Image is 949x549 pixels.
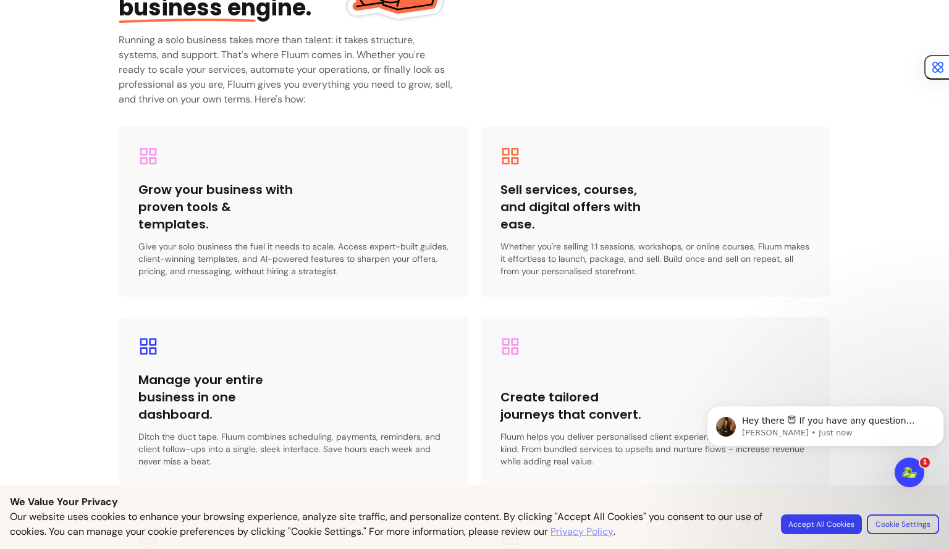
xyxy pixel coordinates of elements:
[500,388,656,423] h3: Create tailored journeys that convert.
[500,181,656,233] h3: Sell services, courses, and digital offers with ease.
[10,495,939,509] p: We Value Your Privacy
[500,240,811,277] p: Whether you're selling 1:1 sessions, workshops, or online courses, Fluum makes it effortless to l...
[138,371,293,423] h3: Manage your entire business in one dashboard.
[702,380,949,516] iframe: Intercom notifications message
[781,514,862,534] button: Accept All Cookies
[500,430,811,467] p: Fluum helps you deliver personalised client experiences that feel one-of-a-kind. From bundled ser...
[119,33,453,107] h3: Running a solo business takes more than talent: it takes structure, systems, and support. That's ...
[867,514,939,534] button: Cookie Settings
[10,509,766,539] p: Our website uses cookies to enhance your browsing experience, analyze site traffic, and personali...
[138,430,449,467] p: Ditch the duct tape. Fluum combines scheduling, payments, reminders, and client follow-ups into a...
[895,458,924,487] iframe: Intercom live chat
[550,524,614,539] a: Privacy Policy
[138,240,449,277] p: Give your solo business the fuel it needs to scale. Access expert-built guides, client-winning te...
[920,458,930,467] span: 1
[138,181,293,233] h3: Grow your business with proven tools & templates.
